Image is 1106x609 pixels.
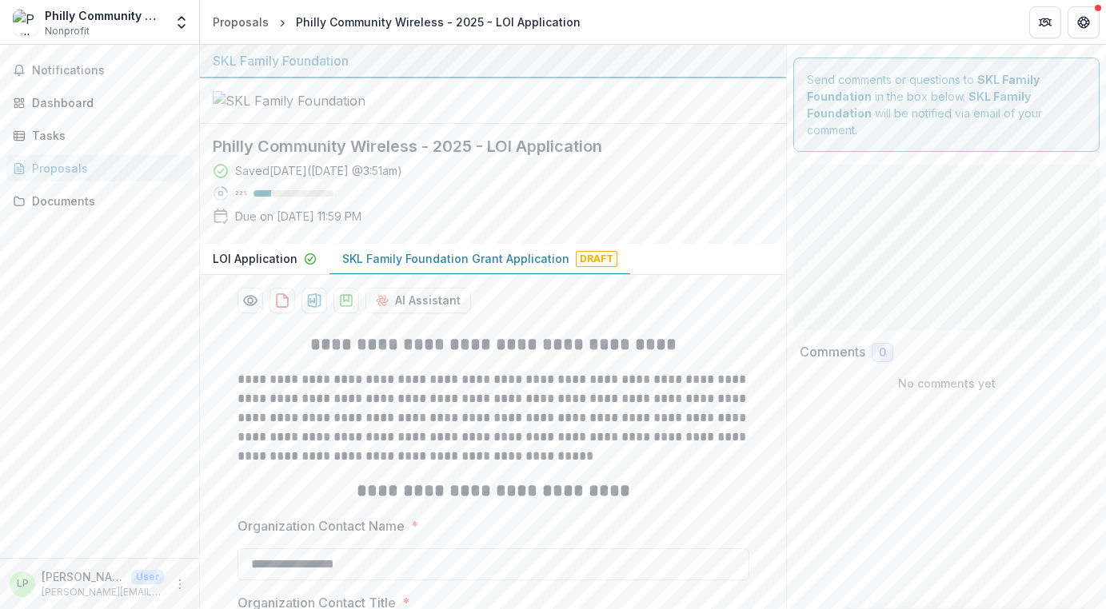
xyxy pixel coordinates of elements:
[45,24,90,38] span: Nonprofit
[576,251,617,267] span: Draft
[13,10,38,35] img: Philly Community Wireless
[213,137,748,156] h2: Philly Community Wireless - 2025 - LOI Application
[270,288,295,313] button: download-proposal
[6,58,193,83] button: Notifications
[296,14,581,30] div: Philly Community Wireless - 2025 - LOI Application
[170,6,193,38] button: Open entity switcher
[206,10,587,34] nav: breadcrumb
[32,127,180,144] div: Tasks
[793,58,1100,152] div: Send comments or questions to in the box below. will be notified via email of your comment.
[1029,6,1061,38] button: Partners
[342,250,569,267] p: SKL Family Foundation Grant Application
[1068,6,1100,38] button: Get Help
[879,346,886,360] span: 0
[213,51,773,70] div: SKL Family Foundation
[800,375,1093,392] p: No comments yet
[131,570,164,584] p: User
[301,288,327,313] button: download-proposal
[333,288,359,313] button: download-proposal
[6,188,193,214] a: Documents
[235,208,361,225] p: Due on [DATE] 11:59 PM
[206,10,275,34] a: Proposals
[365,288,471,313] button: AI Assistant
[32,193,180,209] div: Documents
[170,575,190,594] button: More
[213,14,269,30] div: Proposals
[6,90,193,116] a: Dashboard
[6,122,193,149] a: Tasks
[17,579,29,589] div: Leanne Przybylowski
[32,94,180,111] div: Dashboard
[6,155,193,181] a: Proposals
[238,516,405,535] p: Organization Contact Name
[213,91,373,110] img: SKL Family Foundation
[42,585,164,599] p: [PERSON_NAME][EMAIL_ADDRESS][DOMAIN_NAME]
[32,160,180,177] div: Proposals
[32,64,186,78] span: Notifications
[235,162,402,179] div: Saved [DATE] ( [DATE] @ 3:51am )
[45,7,164,24] div: Philly Community Wireless
[42,568,125,585] p: [PERSON_NAME]
[213,250,297,267] p: LOI Application
[235,188,247,199] p: 22 %
[238,288,263,313] button: Preview 8a35569f-3304-4f86-8d77-f6658e78221b-1.pdf
[800,344,865,360] h2: Comments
